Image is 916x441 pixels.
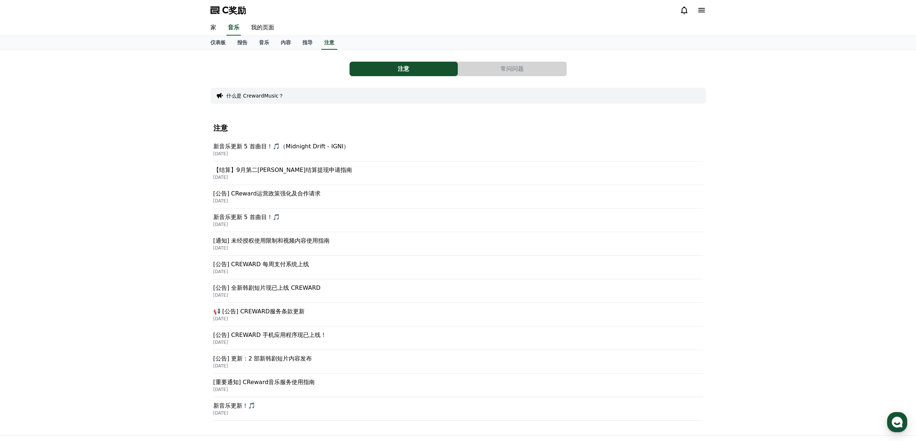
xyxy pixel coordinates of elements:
font: 新音乐更新 5 首曲目！🎵（Midnight Drift - IGNI） [213,143,350,150]
a: 【结算】9月第二[PERSON_NAME]结算提现申请指南 [DATE] [213,161,703,185]
font: 【结算】9月第二[PERSON_NAME]结算提现申请指南 [213,166,352,173]
a: Settings [93,230,139,248]
a: 仪表板 [205,36,231,50]
font: 仪表板 [210,40,226,45]
a: [公告] 更新：2 部新韩剧短片内容发布 [DATE] [213,350,703,374]
font: [DATE] [213,198,228,203]
font: C奖励 [222,5,246,15]
font: [DATE] [213,340,228,345]
font: [DATE] [213,269,228,274]
button: 什么是 CrewardMusic？ [226,92,284,99]
a: 内容 [275,36,297,50]
span: Settings [107,241,125,247]
font: [公告] CReward运营政策强化及合作请求 [213,190,321,197]
font: 常问问题 [501,65,524,72]
font: 📢 [公告] CREWARD服务条款更新 [213,308,305,315]
font: 指导 [302,40,313,45]
a: 音乐 [253,36,275,50]
font: [DATE] [213,411,228,416]
font: 音乐 [228,24,239,31]
font: 什么是 CrewardMusic？ [226,93,284,99]
a: [公告] 全新韩剧短片现已上线 CREWARD [DATE] [213,279,703,303]
a: 新音乐更新 5 首曲目！🎵（Midnight Drift - IGNI） [DATE] [213,138,703,161]
font: 注意 [324,40,334,45]
a: 音乐 [226,20,241,36]
font: 注意 [398,65,409,72]
a: 📢 [公告] CREWARD服务条款更新 [DATE] [213,303,703,326]
a: 家 [205,20,222,36]
font: 新音乐更新 5 首曲目！🎵 [213,214,280,220]
font: [DATE] [213,175,228,180]
font: [公告] CREWARD 手机应用程序现已上线！ [213,331,326,338]
font: [DATE] [213,222,228,227]
font: 新音乐更新！🎵 [213,402,255,409]
font: 注意 [213,124,228,132]
a: [重要通知] CReward音乐服务使用指南 [DATE] [213,374,703,397]
font: 我的页面 [251,24,274,31]
font: [通知] 未经授权使用限制和视频内容使用指南 [213,237,330,244]
font: 报告 [237,40,247,45]
a: [公告] CREWARD 手机应用程序现已上线！ [DATE] [213,326,703,350]
font: [DATE] [213,363,228,368]
button: 常问问题 [458,62,566,76]
font: [DATE] [213,316,228,321]
span: Messages [60,241,81,247]
span: Home [18,241,31,247]
a: 新音乐更新！🎵 [DATE] [213,397,703,421]
button: 注意 [350,62,458,76]
font: [公告] 全新韩剧短片现已上线 CREWARD [213,284,321,291]
a: [公告] CREWARD 每周支付系统上线 [DATE] [213,256,703,279]
font: [公告] 更新：2 部新韩剧短片内容发布 [213,355,312,362]
font: 音乐 [259,40,269,45]
a: Home [2,230,48,248]
font: [DATE] [213,246,228,251]
font: [DATE] [213,151,228,156]
a: 报告 [231,36,253,50]
font: [DATE] [213,387,228,392]
a: 注意 [321,36,337,50]
font: [DATE] [213,293,228,298]
a: C奖励 [210,4,246,16]
a: 我的页面 [245,20,280,36]
a: Messages [48,230,93,248]
a: [通知] 未经授权使用限制和视频内容使用指南 [DATE] [213,232,703,256]
a: [公告] CReward运营政策强化及合作请求 [DATE] [213,185,703,209]
a: 新音乐更新 5 首曲目！🎵 [DATE] [213,209,703,232]
font: 内容 [281,40,291,45]
font: 家 [210,24,216,31]
a: 指导 [297,36,318,50]
font: [重要通知] CReward音乐服务使用指南 [213,379,315,386]
font: [公告] CREWARD 每周支付系统上线 [213,261,309,268]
